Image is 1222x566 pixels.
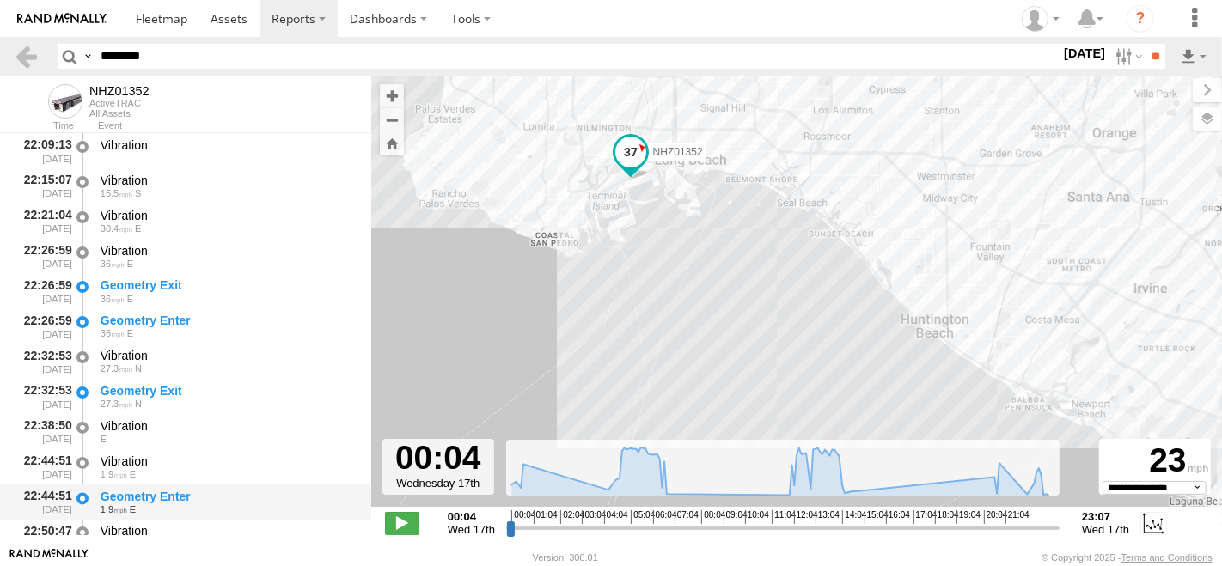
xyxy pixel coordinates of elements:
[14,311,74,343] div: 22:26:59 [DATE]
[913,510,938,524] span: 17:04
[14,205,74,237] div: 22:21:04 [DATE]
[380,107,404,131] button: Zoom out
[101,418,355,434] div: Vibration
[9,549,89,566] a: Visit our Website
[14,170,74,202] div: 22:15:07 [DATE]
[380,131,404,155] button: Zoom Home
[794,510,818,524] span: 12:04
[130,469,136,479] span: Heading: 79
[1127,5,1154,33] i: ?
[701,510,725,524] span: 08:04
[1060,44,1109,63] label: [DATE]
[1121,552,1213,563] a: Terms and Conditions
[101,489,355,504] div: Geometry Enter
[101,259,125,269] span: 36
[98,122,371,131] div: Event
[89,84,150,98] div: NHZ01352 - View Asset History
[1042,552,1213,563] div: © Copyright 2025 -
[14,451,74,483] div: 22:44:51 [DATE]
[14,521,74,553] div: 22:50:47 [DATE]
[956,510,981,524] span: 19:04
[1082,523,1129,536] span: Wed 17th Sep 2025
[582,510,606,524] span: 03:04
[81,44,95,69] label: Search Query
[675,510,699,524] span: 07:04
[14,44,39,69] a: Back to previous Page
[886,510,910,524] span: 16:04
[130,504,136,514] span: Heading: 79
[101,399,132,409] span: 27.3
[984,510,1008,524] span: 20:04
[101,294,125,304] span: 36
[135,223,141,234] span: Heading: 71
[135,363,142,374] span: Heading: 347
[865,510,889,524] span: 15:04
[1109,44,1146,69] label: Search Filter Options
[448,523,495,536] span: Wed 17th Sep 2025
[935,510,959,524] span: 18:04
[101,243,355,259] div: Vibration
[772,510,796,524] span: 11:04
[816,510,840,524] span: 13:04
[385,512,419,534] label: Play/Stop
[653,145,703,157] span: NHZ01352
[14,135,74,167] div: 22:09:13 [DATE]
[101,434,107,444] span: Heading: 80
[1005,510,1030,524] span: 21:04
[101,208,355,223] div: Vibration
[631,510,655,524] span: 05:04
[89,108,150,119] div: All Assets
[653,510,677,524] span: 06:04
[127,328,133,338] span: Heading: 73
[604,510,628,524] span: 04:04
[101,348,355,363] div: Vibration
[101,523,355,539] div: Vibration
[724,510,748,524] span: 09:04
[135,399,142,409] span: Heading: 347
[101,383,355,399] div: Geometry Exit
[560,510,584,524] span: 02:04
[127,294,133,304] span: Heading: 73
[89,98,150,108] div: ActiveTRAC
[745,510,769,524] span: 10:04
[14,345,74,377] div: 22:32:53 [DATE]
[135,188,141,198] span: Heading: 159
[101,363,132,374] span: 27.3
[101,453,355,469] div: Vibration
[101,328,125,338] span: 36
[14,276,74,307] div: 22:26:59 [DATE]
[511,510,535,524] span: 00:04
[533,552,598,563] div: Version: 308.01
[101,313,355,328] div: Geometry Enter
[101,188,132,198] span: 15.5
[1082,510,1129,523] strong: 23:07
[127,259,133,269] span: Heading: 73
[1016,6,1066,32] div: Zulema McIntosch
[14,240,74,272] div: 22:26:59 [DATE]
[534,510,558,524] span: 01:04
[101,173,355,188] div: Vibration
[14,416,74,447] div: 22:38:50 [DATE]
[1179,44,1208,69] label: Export results as...
[1102,441,1208,481] div: 23
[101,277,355,293] div: Geometry Exit
[17,13,107,25] img: rand-logo.svg
[101,504,127,514] span: 1.9
[101,137,355,153] div: Vibration
[14,486,74,518] div: 22:44:51 [DATE]
[380,84,404,107] button: Zoom in
[448,510,495,523] strong: 00:04
[14,122,74,131] div: Time
[101,223,132,234] span: 30.4
[14,380,74,412] div: 22:32:53 [DATE]
[842,510,866,524] span: 14:04
[101,469,127,479] span: 1.9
